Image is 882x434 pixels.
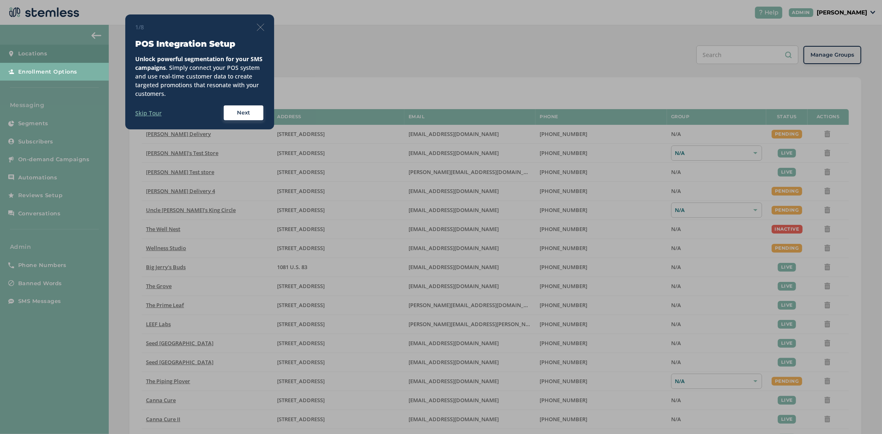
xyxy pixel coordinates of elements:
[135,55,263,72] strong: Unlock powerful segmentation for your SMS campaigns
[18,68,77,76] span: Enrollment Options
[135,109,162,117] label: Skip Tour
[135,23,144,31] span: 1/8
[237,109,250,117] span: Next
[257,24,264,31] img: icon-close-thin-accent-606ae9a3.svg
[841,394,882,434] iframe: Chat Widget
[223,105,264,121] button: Next
[135,38,264,50] h3: POS Integration Setup
[135,55,264,98] div: . Simply connect your POS system and use real-time customer data to create targeted promotions th...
